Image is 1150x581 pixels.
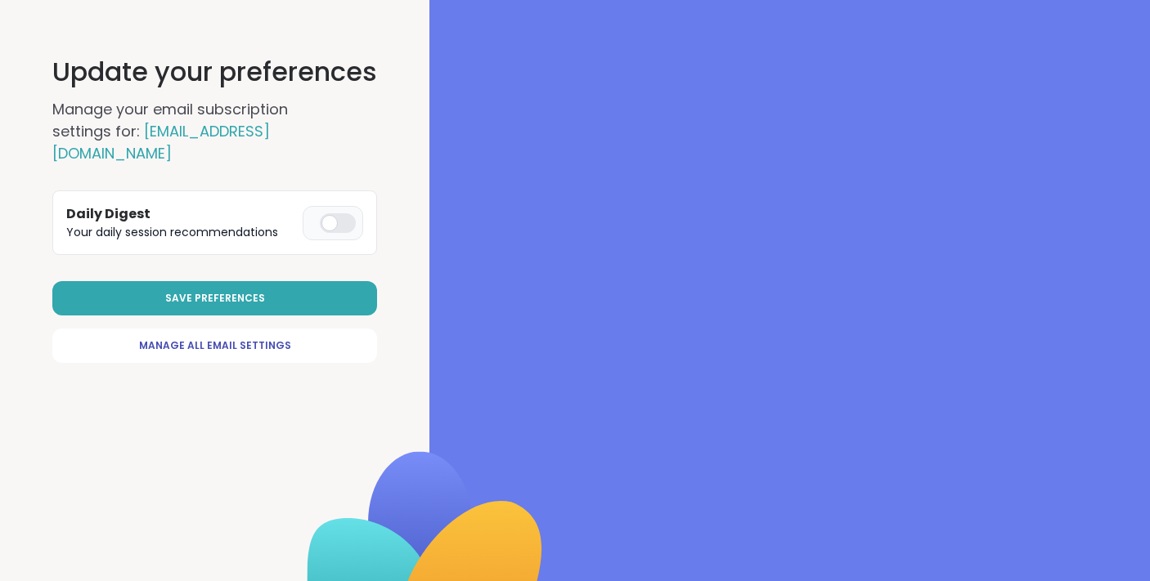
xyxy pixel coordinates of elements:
button: Save Preferences [52,281,377,315]
span: Manage All Email Settings [139,338,291,353]
span: Save Preferences [165,291,265,306]
h2: Manage your email subscription settings for: [52,98,347,164]
h1: Update your preferences [52,52,377,92]
span: [EMAIL_ADDRESS][DOMAIN_NAME] [52,121,270,163]
p: Your daily session recommendations [66,224,296,241]
h3: Daily Digest [66,204,296,224]
a: Manage All Email Settings [52,328,377,363]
